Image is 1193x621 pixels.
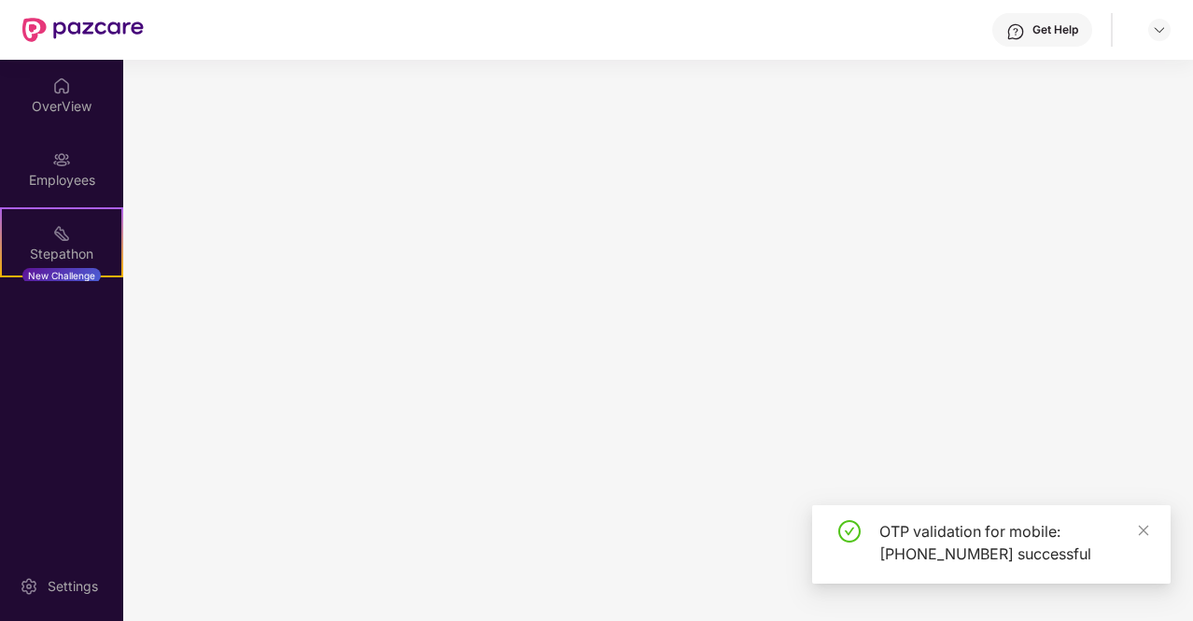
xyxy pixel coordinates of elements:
div: Get Help [1032,22,1078,37]
div: OTP validation for mobile: [PHONE_NUMBER] successful [879,520,1148,565]
img: svg+xml;base64,PHN2ZyBpZD0iU2V0dGluZy0yMHgyMCIgeG1sbnM9Imh0dHA6Ly93d3cudzMub3JnLzIwMDAvc3ZnIiB3aW... [20,577,38,596]
div: Stepathon [2,245,121,263]
div: New Challenge [22,268,101,283]
img: svg+xml;base64,PHN2ZyBpZD0iRW1wbG95ZWVzIiB4bWxucz0iaHR0cDovL3d3dy53My5vcmcvMjAwMC9zdmciIHdpZHRoPS... [52,150,71,169]
div: Settings [42,577,104,596]
img: svg+xml;base64,PHN2ZyBpZD0iSGVscC0zMngzMiIgeG1sbnM9Imh0dHA6Ly93d3cudzMub3JnLzIwMDAvc3ZnIiB3aWR0aD... [1006,22,1025,41]
img: svg+xml;base64,PHN2ZyB4bWxucz0iaHR0cDovL3d3dy53My5vcmcvMjAwMC9zdmciIHdpZHRoPSIyMSIgaGVpZ2h0PSIyMC... [52,224,71,243]
img: svg+xml;base64,PHN2ZyBpZD0iSG9tZSIgeG1sbnM9Imh0dHA6Ly93d3cudzMub3JnLzIwMDAvc3ZnIiB3aWR0aD0iMjAiIG... [52,77,71,95]
span: close [1137,524,1150,537]
img: New Pazcare Logo [22,18,144,42]
span: check-circle [838,520,861,543]
img: svg+xml;base64,PHN2ZyBpZD0iRHJvcGRvd24tMzJ4MzIiIHhtbG5zPSJodHRwOi8vd3d3LnczLm9yZy8yMDAwL3N2ZyIgd2... [1152,22,1167,37]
